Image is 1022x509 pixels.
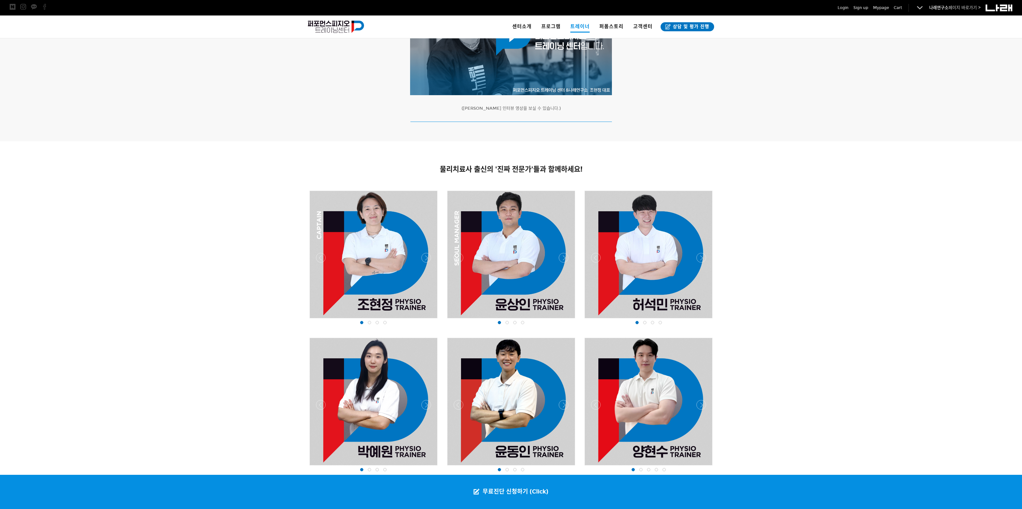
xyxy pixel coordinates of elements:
[507,15,536,38] a: 센터소개
[536,15,565,38] a: 프로그램
[570,21,590,33] span: 트레이너
[541,24,561,29] span: 프로그램
[661,22,714,31] a: 상담 및 평가 진행
[467,475,555,509] a: 무료진단 신청하기 (Click)
[628,15,657,38] a: 고객센터
[633,24,653,29] span: 고객센터
[595,15,628,38] a: 퍼폼스토리
[599,24,624,29] span: 퍼폼스토리
[512,24,532,29] span: 센터소개
[929,5,981,10] a: 나래연구소페이지 바로가기 >
[894,5,902,11] a: Cart
[929,5,948,10] strong: 나래연구소
[671,24,709,30] span: 상담 및 평가 진행
[873,5,889,11] a: Mypage
[838,5,849,11] a: Login
[853,5,868,11] a: Sign up
[462,106,561,111] span: ([PERSON_NAME] 인터뷰 영상을 보실 수 있습니다.)
[565,15,595,38] a: 트레이너
[440,165,583,174] span: 물리치료사 출신의 '진짜 전문가'들과 함께하세요!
